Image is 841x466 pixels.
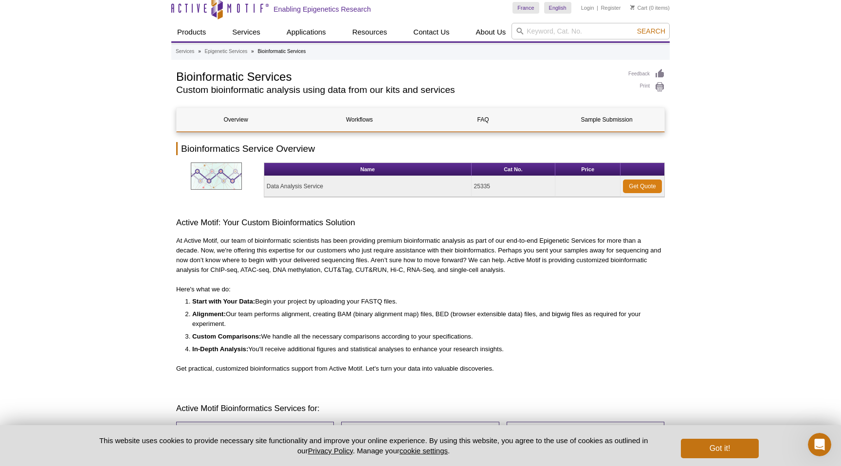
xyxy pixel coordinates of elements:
[634,27,668,36] button: Search
[192,309,655,329] li: Our team performs alignment, creating BAM (binary alignment map) files, BED (browser extensible d...
[192,297,655,306] li: Begin your project by uploading your FASTQ files.
[555,163,621,176] th: Price
[300,108,419,131] a: Workflows
[597,2,598,14] li: |
[176,236,665,275] p: At Active Motif, our team of bioinformatic scientists has been providing premium bioinformatic an...
[192,310,226,318] strong: Alignment:
[176,403,665,414] h3: Active Motif Bioinformatics Services for:
[192,332,655,341] li: We handle all the necessary comparisons according to your specifications.
[472,176,556,197] td: 25335
[176,217,665,229] h3: Active Motif: Your Custom Bioinformatics Solution
[192,344,655,354] li: You'll receive additional figures and statistical analyses to enhance your research insights.
[424,108,542,131] a: FAQ
[204,47,247,56] a: Epigenetic Services
[630,4,647,11] a: Cart
[176,47,194,56] a: Services
[637,27,665,35] span: Search
[192,298,255,305] strong: Start with Your Data:
[548,108,666,131] a: Sample Submission
[192,333,261,340] strong: Custom Comparisons:
[257,49,306,54] li: Bioinformatic Services
[470,23,512,41] a: About Us
[400,447,448,455] button: cookie settings
[628,69,665,79] a: Feedback
[628,82,665,92] a: Print
[176,285,665,294] p: Here's what we do:
[264,176,472,197] td: Data Analysis Service
[347,23,393,41] a: Resources
[198,49,201,54] li: »
[191,162,242,190] img: Bioinformatic data
[581,4,594,11] a: Login
[176,69,619,83] h1: Bioinformatic Services
[630,5,635,10] img: Your Cart
[407,23,455,41] a: Contact Us
[226,23,266,41] a: Services
[681,439,759,458] button: Got it!
[176,364,665,374] p: Get practical, customized bioinformatics support from Active Motif. Let's turn your data into val...
[274,5,371,14] h2: Enabling Epigenetics Research
[264,163,472,176] th: Name
[308,447,353,455] a: Privacy Policy
[601,4,621,11] a: Register
[808,433,831,456] iframe: Intercom live chat
[472,163,556,176] th: Cat No.
[177,108,295,131] a: Overview
[171,23,212,41] a: Products
[176,86,619,94] h2: Custom bioinformatic analysis using data from our kits and services
[281,23,332,41] a: Applications
[192,345,248,353] strong: In-Depth Analysis:
[623,179,662,193] a: Get Quote
[512,2,539,14] a: France
[512,23,670,39] input: Keyword, Cat. No.
[251,49,254,54] li: »
[630,2,670,14] li: (0 items)
[544,2,571,14] a: English
[82,435,665,456] p: This website uses cookies to provide necessary site functionality and improve your online experie...
[176,142,665,155] h2: Bioinformatics Service Overview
